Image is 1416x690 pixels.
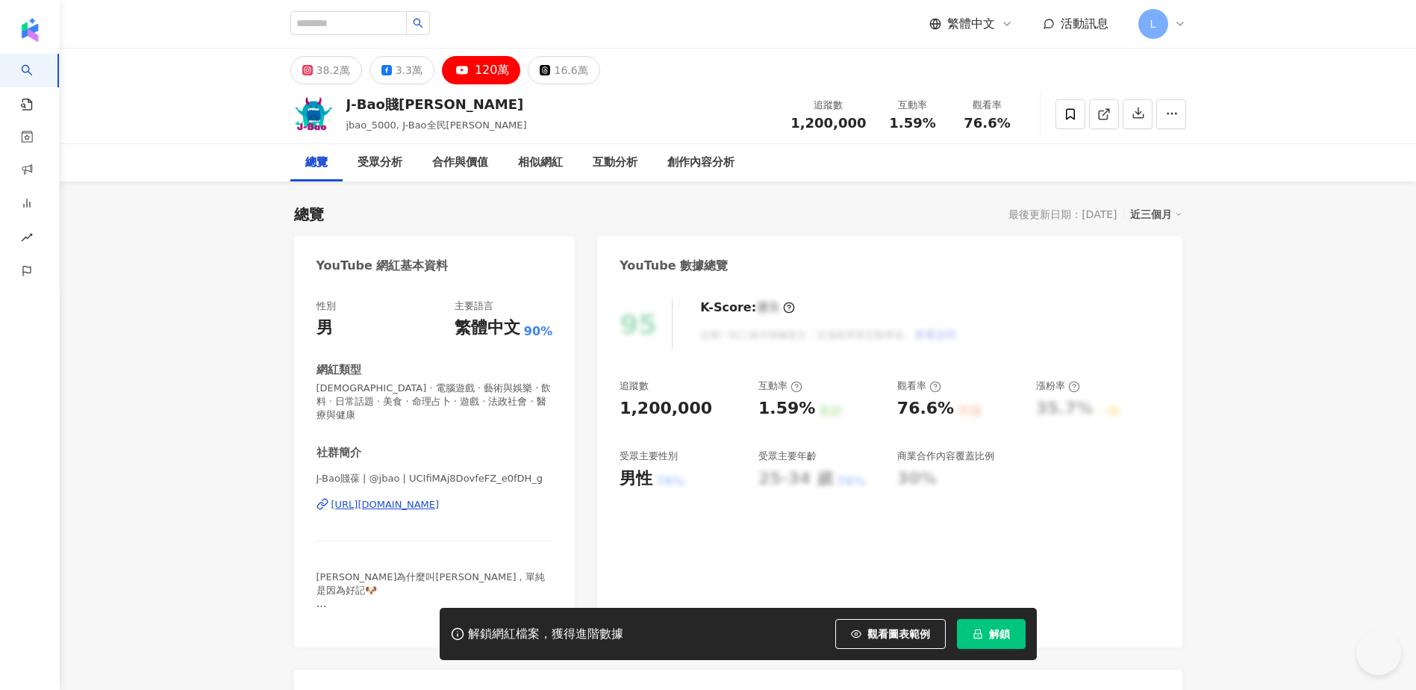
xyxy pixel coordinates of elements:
span: 觀看圖表範例 [867,628,930,640]
div: YouTube 網紅基本資料 [316,258,449,274]
div: 創作內容分析 [667,154,734,172]
span: 繁體中文 [947,16,995,32]
div: K-Score : [700,299,795,316]
span: L [1150,16,1156,32]
span: 90% [524,323,552,340]
button: 3.3萬 [369,56,434,84]
span: lock [973,629,983,639]
div: 16.6萬 [554,60,587,81]
a: [URL][DOMAIN_NAME] [316,498,553,512]
div: 漲粉率 [1036,379,1080,393]
div: 1,200,000 [620,397,712,420]
span: J-Bao賤葆 | @jbao | UCIfiMAj8DovfeFZ_e0fDH_g [316,472,553,485]
div: 總覽 [294,204,324,225]
div: 男 [316,317,333,340]
div: 合作與價值 [432,154,488,172]
div: J-Bao賤[PERSON_NAME] [346,95,527,114]
div: 解鎖網紅檔案，獲得進階數據 [468,627,623,642]
div: 受眾主要性別 [620,450,678,463]
div: 性別 [316,299,336,313]
button: 38.2萬 [290,56,362,84]
span: 活動訊息 [1061,16,1108,31]
div: 繁體中文 [455,317,520,340]
span: 1,200,000 [790,115,866,131]
span: rise [21,223,33,256]
div: 受眾主要年齡 [758,450,817,463]
button: 16.6萬 [528,56,599,84]
img: logo icon [18,18,42,42]
div: 1.59% [758,397,815,420]
div: YouTube 數據總覽 [620,258,728,274]
div: 76.6% [897,397,954,420]
span: 1.59% [889,116,935,131]
div: 互動率 [758,379,802,393]
div: 近三個月 [1130,205,1182,224]
div: 網紅類型 [316,362,361,378]
span: jbao_5000, J-Bao全民[PERSON_NAME] [346,119,527,131]
div: 觀看率 [959,98,1016,113]
img: KOL Avatar [290,92,335,137]
div: 追蹤數 [620,379,649,393]
span: [DEMOGRAPHIC_DATA] · 電腦遊戲 · 藝術與娛樂 · 飲料 · 日常話題 · 美食 · 命理占卜 · 遊戲 · 法政社會 · 醫療與健康 [316,382,553,423]
div: 男性 [620,467,652,491]
a: search [21,54,51,112]
div: 相似網紅 [518,154,563,172]
button: 解鎖 [957,619,1026,649]
div: 商業合作內容覆蓋比例 [897,450,994,463]
div: 總覽 [305,154,328,172]
button: 觀看圖表範例 [835,619,946,649]
div: 最後更新日期：[DATE] [1008,208,1117,220]
span: 解鎖 [989,628,1010,640]
div: 3.3萬 [396,60,422,81]
span: search [413,18,423,28]
div: 主要語言 [455,299,493,313]
div: 38.2萬 [316,60,350,81]
div: 120萬 [475,60,510,81]
div: 社群簡介 [316,445,361,461]
span: 76.6% [964,116,1010,131]
div: 觀看率 [897,379,941,393]
div: 受眾分析 [358,154,402,172]
div: [URL][DOMAIN_NAME] [331,498,440,512]
button: 120萬 [442,56,521,84]
div: 互動率 [885,98,941,113]
div: 互動分析 [593,154,637,172]
div: 追蹤數 [790,98,866,113]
